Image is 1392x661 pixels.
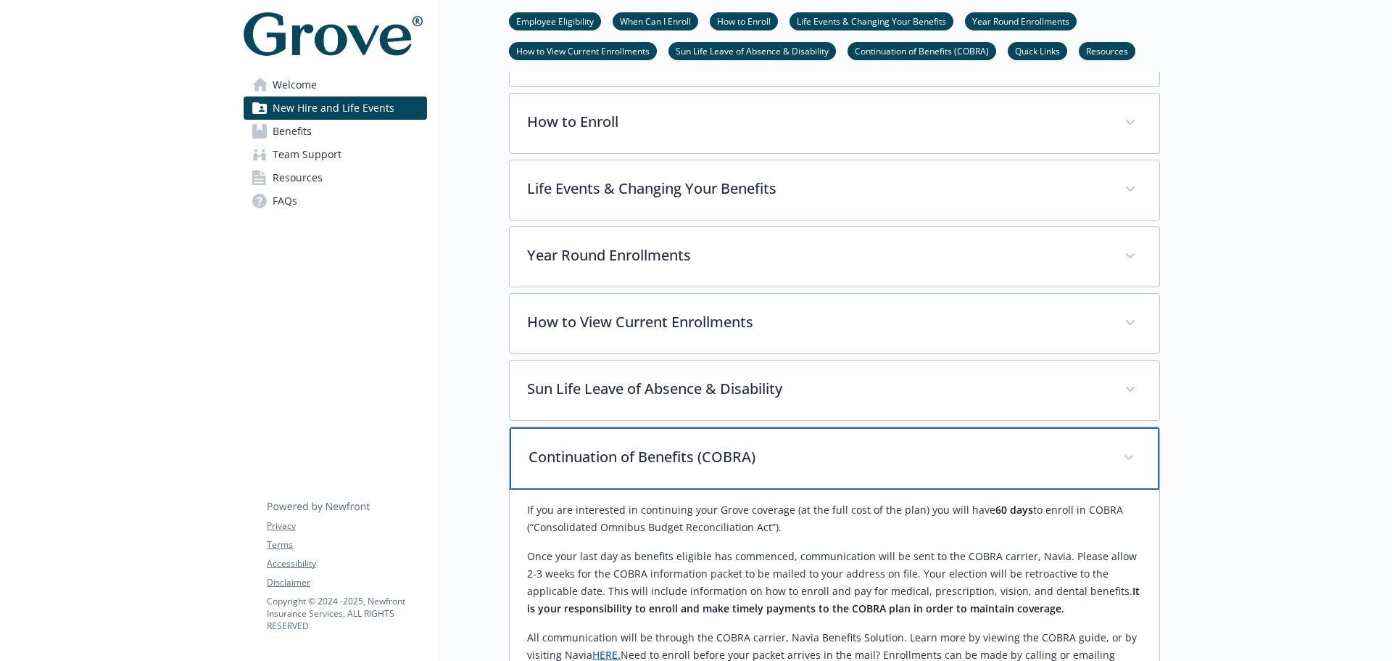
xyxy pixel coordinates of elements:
[527,311,1107,333] p: How to View Current Enrollments
[244,166,427,189] a: Resources
[267,557,426,570] a: Accessibility
[273,166,323,189] span: Resources
[244,73,427,97] a: Welcome
[273,189,297,213] span: FAQs
[848,44,996,57] a: Continuation of Benefits (COBRA)
[510,294,1159,353] div: How to View Current Enrollments
[527,245,1107,266] p: Year Round Enrollments
[527,501,1142,536] p: If you are interested in continuing your Grove coverage (at the full cost of the plan) you will h...
[965,14,1077,28] a: Year Round Enrollments
[527,378,1107,400] p: Sun Life Leave of Absence & Disability
[244,120,427,143] a: Benefits
[267,576,426,589] a: Disclaimer
[267,520,426,533] a: Privacy
[510,361,1159,420] div: Sun Life Leave of Absence & Disability
[527,111,1107,133] p: How to Enroll
[510,227,1159,287] div: Year Round Enrollments
[273,73,317,97] span: Welcome
[613,14,698,28] a: When Can I Enroll
[509,14,601,28] a: Employee Eligibility
[267,595,426,632] p: Copyright © 2024 - 2025 , Newfront Insurance Services, ALL RIGHTS RESERVED
[995,503,1033,517] strong: 60 days
[510,427,1159,490] div: Continuation of Benefits (COBRA)
[273,120,312,143] span: Benefits
[509,44,657,57] a: How to View Current Enrollments
[668,44,836,57] a: Sun Life Leave of Absence & Disability
[510,160,1159,220] div: Life Events & Changing Your Benefits
[527,548,1142,617] p: Once your last day as benefits eligible has commenced, communication will be sent to the COBRA ca...
[267,538,426,551] a: Terms
[273,143,341,166] span: Team Support
[710,14,778,28] a: How to Enroll
[790,14,953,28] a: Life Events & Changing Your Benefits
[273,97,394,120] span: New Hire and Life Events
[244,97,427,120] a: New Hire and Life Events
[244,189,427,213] a: FAQs
[1079,44,1135,57] a: Resources
[529,446,1106,468] p: Continuation of Benefits (COBRA)
[527,178,1107,200] p: Life Events & Changing Your Benefits
[1008,44,1067,57] a: Quick Links
[244,143,427,166] a: Team Support
[510,94,1159,153] div: How to Enroll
